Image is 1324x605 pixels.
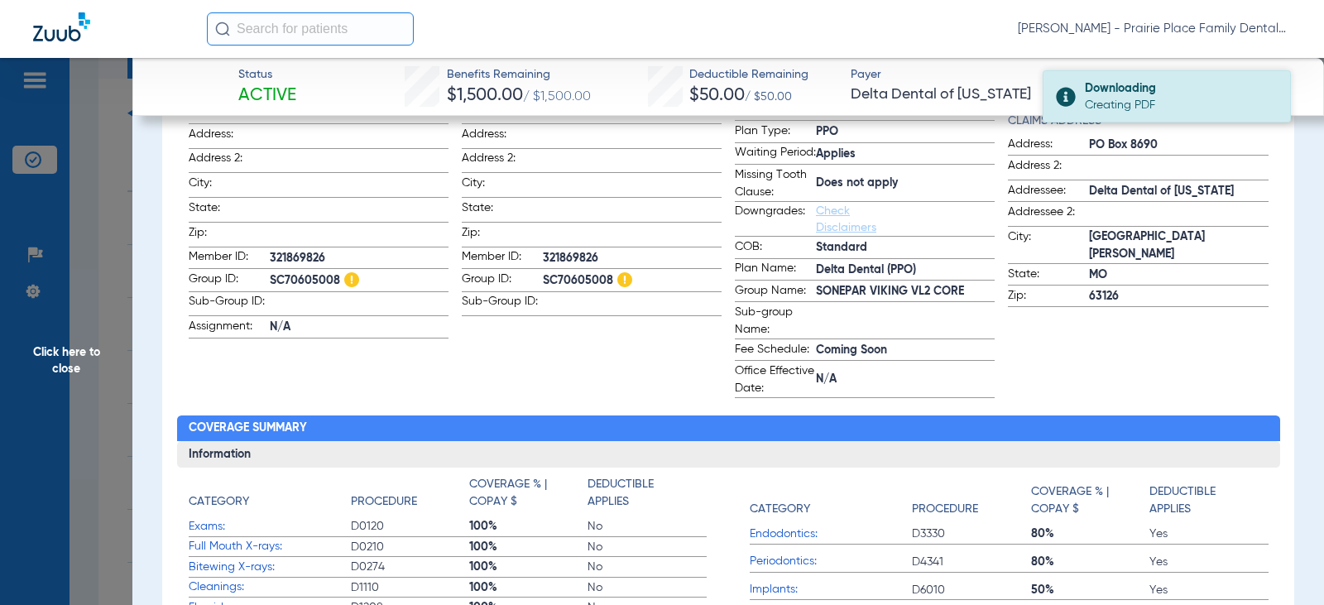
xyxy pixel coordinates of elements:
[189,493,249,511] h4: Category
[1149,476,1268,524] app-breakdown-title: Deductible Applies
[816,262,995,279] span: Delta Dental (PPO)
[588,539,706,555] span: No
[351,518,469,535] span: D0120
[750,526,912,543] span: Endodontics:
[462,199,543,222] span: State:
[462,271,543,291] span: Group ID:
[469,579,588,596] span: 100%
[1031,554,1149,570] span: 80%
[207,12,414,46] input: Search for patients
[215,22,230,36] img: Search Icon
[1031,483,1141,518] h4: Coverage % | Copay $
[816,123,995,141] span: PPO
[1089,228,1268,263] span: [GEOGRAPHIC_DATA][PERSON_NAME]
[1008,266,1089,286] span: State:
[816,283,995,300] span: SONEPAR VIKING VL2 CORE
[469,518,588,535] span: 100%
[238,66,296,84] span: Status
[1085,80,1276,97] div: Downloading
[1085,97,1276,113] div: Creating PDF
[543,250,722,267] span: 321869826
[689,87,745,104] span: $50.00
[816,371,995,388] span: N/A
[750,501,810,518] h4: Category
[735,166,816,201] span: Missing Tooth Clause:
[189,476,351,516] app-breakdown-title: Category
[1008,182,1089,202] span: Addressee:
[750,553,912,570] span: Periodontics:
[735,260,816,280] span: Plan Name:
[523,90,591,103] span: / $1,500.00
[1089,183,1268,200] span: Delta Dental of [US_STATE]
[344,272,359,287] img: Hazard
[588,476,698,511] h4: Deductible Applies
[1149,483,1259,518] h4: Deductible Applies
[177,441,1280,468] h3: Information
[912,501,978,518] h4: Procedure
[1008,157,1089,180] span: Address 2:
[189,224,270,247] span: Zip:
[447,87,523,104] span: $1,500.00
[1008,113,1268,130] h4: Claims Address
[912,476,1030,524] app-breakdown-title: Procedure
[462,126,543,148] span: Address:
[1018,21,1291,37] span: [PERSON_NAME] - Prairie Place Family Dental
[189,150,270,172] span: Address 2:
[735,203,816,236] span: Downgrades:
[750,581,912,598] span: Implants:
[1089,137,1268,154] span: PO Box 8690
[1031,476,1149,524] app-breakdown-title: Coverage % | Copay $
[189,579,351,596] span: Cleanings:
[462,248,543,268] span: Member ID:
[469,476,588,516] app-breakdown-title: Coverage % | Copay $
[270,271,449,291] span: SC70605008
[1008,136,1089,156] span: Address:
[189,175,270,197] span: City:
[750,476,912,524] app-breakdown-title: Category
[189,199,270,222] span: State:
[1149,526,1268,542] span: Yes
[1031,526,1149,542] span: 80%
[33,12,90,41] img: Zuub Logo
[351,476,469,516] app-breakdown-title: Procedure
[543,271,722,291] span: SC70605008
[1089,288,1268,305] span: 63126
[462,150,543,172] span: Address 2:
[816,239,995,257] span: Standard
[351,539,469,555] span: D0210
[238,84,296,108] span: Active
[462,293,543,315] span: Sub-Group ID:
[462,175,543,197] span: City:
[189,318,270,338] span: Assignment:
[469,476,579,511] h4: Coverage % | Copay $
[189,271,270,291] span: Group ID:
[189,538,351,555] span: Full Mouth X-rays:
[447,66,591,84] span: Benefits Remaining
[851,84,1067,105] span: Delta Dental of [US_STATE]
[735,304,816,339] span: Sub-group Name:
[588,476,706,516] app-breakdown-title: Deductible Applies
[617,272,632,287] img: Hazard
[189,126,270,148] span: Address:
[351,579,469,596] span: D1110
[735,282,816,302] span: Group Name:
[912,554,1030,570] span: D4341
[851,66,1067,84] span: Payer
[469,539,588,555] span: 100%
[351,559,469,575] span: D0274
[1008,228,1089,263] span: City:
[735,238,816,258] span: COB:
[469,559,588,575] span: 100%
[1089,266,1268,284] span: MO
[735,144,816,164] span: Waiting Period:
[816,342,995,359] span: Coming Soon
[1008,204,1089,226] span: Addressee 2:
[735,122,816,142] span: Plan Type:
[1149,582,1268,598] span: Yes
[270,250,449,267] span: 321869826
[189,559,351,576] span: Bitewing X-rays:
[689,66,808,84] span: Deductible Remaining
[588,559,706,575] span: No
[816,146,995,163] span: Applies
